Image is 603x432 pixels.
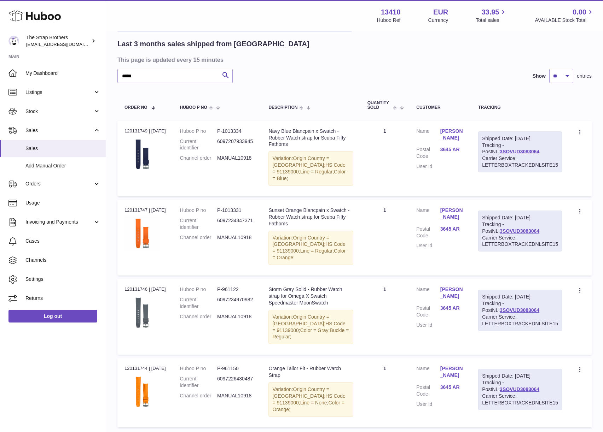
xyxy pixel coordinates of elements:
span: Line = Regular; [300,169,334,174]
div: 120131747 | [DATE] [124,207,166,213]
td: 1 [360,358,410,427]
dt: Postal Code [416,384,440,397]
div: 120131746 | [DATE] [124,286,166,292]
dt: Huboo P no [180,286,217,293]
span: Color = Blue; [272,169,346,181]
dd: P-1013331 [217,207,254,214]
dt: Huboo P no [180,365,217,372]
dt: Postal Code [416,226,440,239]
div: The Strap Brothers [26,34,90,48]
span: Returns [25,295,100,302]
div: Storm Gray Solid - Rubber Watch strap for Omega X Swatch Speedmaster MoonSwatch [268,286,353,306]
span: Line = Regular; [300,248,334,254]
div: Tracking - PostNL: [478,211,562,251]
a: 3645 AR [440,384,464,391]
h2: Last 3 months sales shipped from [GEOGRAPHIC_DATA] [117,39,309,49]
dt: User Id [416,401,440,408]
a: 33.95 Total sales [476,7,507,24]
span: Stock [25,108,93,115]
div: Sunset Orange Blancpain x Swatch - Rubber Watch strap for Scuba Fifty Fathoms [268,207,353,227]
div: Shipped Date: [DATE] [482,294,558,300]
strong: EUR [433,7,448,17]
dt: Name [416,286,440,301]
span: AVAILABLE Stock Total [535,17,595,24]
div: Huboo Ref [377,17,401,24]
span: Listings [25,89,93,96]
div: Shipped Date: [DATE] [482,373,558,379]
dd: MANUAL10918 [217,234,254,241]
div: Tracking - PostNL: [478,290,562,331]
div: Currency [428,17,448,24]
img: orange-2.jpg [124,215,160,251]
a: [PERSON_NAME] [440,286,464,300]
div: 120131744 | [DATE] [124,365,166,372]
dt: Current identifier [180,296,217,310]
td: 1 [360,200,410,276]
img: blue-scaled.jpg [124,136,160,172]
span: Invoicing and Payments [25,219,93,225]
span: Color = Gray; [300,327,330,333]
div: Variation: [268,231,353,265]
span: Sales [25,127,93,134]
span: Cases [25,238,100,244]
span: Line = None; [300,400,329,406]
div: Tracking - PostNL: [478,369,562,410]
div: Variation: [268,151,353,186]
dt: User Id [416,242,440,249]
div: Shipped Date: [DATE] [482,135,558,142]
div: Variation: [268,310,353,344]
dd: P-961150 [217,365,254,372]
div: Shipped Date: [DATE] [482,214,558,221]
span: Huboo P no [180,105,207,110]
label: Show [533,73,546,79]
dd: MANUAL10918 [217,313,254,320]
div: Carrier Service: LETTERBOXTRACKEDNLSITE15 [482,155,558,168]
span: HS Code = 91139000; [272,162,345,174]
span: Quantity Sold [367,101,391,110]
a: 3645 AR [440,146,464,153]
a: 3645 AR [440,226,464,232]
span: Color = Orange; [272,400,344,412]
dd: MANUAL10918 [217,155,254,161]
div: Customer [416,105,464,110]
a: 3SOVUD3083064 [500,149,539,154]
span: Buckle = Regular; [272,327,349,340]
span: [EMAIL_ADDRESS][DOMAIN_NAME] [26,41,104,47]
a: [PERSON_NAME] [440,128,464,141]
dd: P-1013334 [217,128,254,135]
a: 3SOVUD3083064 [500,386,539,392]
div: Tracking [478,105,562,110]
dt: User Id [416,322,440,329]
div: Carrier Service: LETTERBOXTRACKEDNLSITE15 [482,235,558,248]
td: 1 [360,279,410,355]
div: Carrier Service: LETTERBOXTRACKEDNLSITE15 [482,314,558,327]
span: Origin Country = [GEOGRAPHIC_DATA]; [272,235,329,247]
span: Usage [25,200,100,206]
td: 1 [360,121,410,196]
div: Orange Tailor Fit - Rubber Watch Strap [268,365,353,379]
span: Origin Country = [GEOGRAPHIC_DATA]; [272,155,329,168]
dd: 6097207933945 [217,138,254,152]
a: 0.00 AVAILABLE Stock Total [535,7,595,24]
dt: Channel order [180,392,217,399]
span: Color = Orange; [272,248,346,260]
dt: Channel order [180,313,217,320]
dt: Huboo P no [180,207,217,214]
dd: 6097234970982 [217,296,254,310]
img: hello@thestrapbrothers.com [8,36,19,46]
dd: 6097226430487 [217,375,254,389]
img: orange-1-scaled.jpg [124,374,160,409]
a: 3645 AR [440,305,464,312]
div: 120131749 | [DATE] [124,128,166,134]
dt: Name [416,207,440,222]
dd: 6097234347371 [217,217,254,231]
dt: Channel order [180,234,217,241]
dd: MANUAL10918 [217,392,254,399]
a: [PERSON_NAME] [440,207,464,220]
span: Origin Country = [GEOGRAPHIC_DATA]; [272,386,329,399]
dd: P-961122 [217,286,254,293]
span: Description [268,105,297,110]
dt: User Id [416,163,440,170]
a: [PERSON_NAME] [440,365,464,379]
div: Carrier Service: LETTERBOXTRACKEDNLSITE15 [482,393,558,406]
